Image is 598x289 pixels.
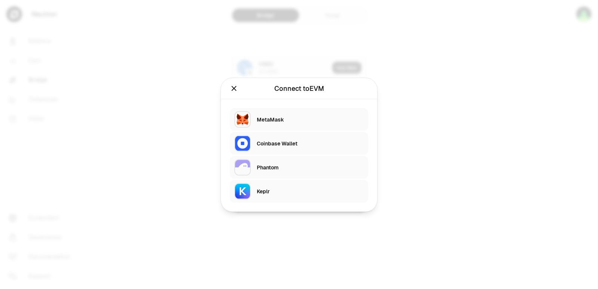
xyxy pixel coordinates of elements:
[230,156,368,178] button: PhantomPhantom
[234,135,251,151] img: Coinbase Wallet
[274,83,324,93] div: Connect to EVM
[230,108,368,130] button: MetaMaskMetaMask
[230,83,238,93] button: Close
[257,116,364,123] div: MetaMask
[234,183,251,199] img: Keplr
[230,132,368,154] button: Coinbase WalletCoinbase Wallet
[257,139,364,147] div: Coinbase Wallet
[230,180,368,202] button: KeplrKeplr
[234,111,251,127] img: MetaMask
[257,187,364,195] div: Keplr
[257,163,364,171] div: Phantom
[234,159,251,175] img: Phantom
